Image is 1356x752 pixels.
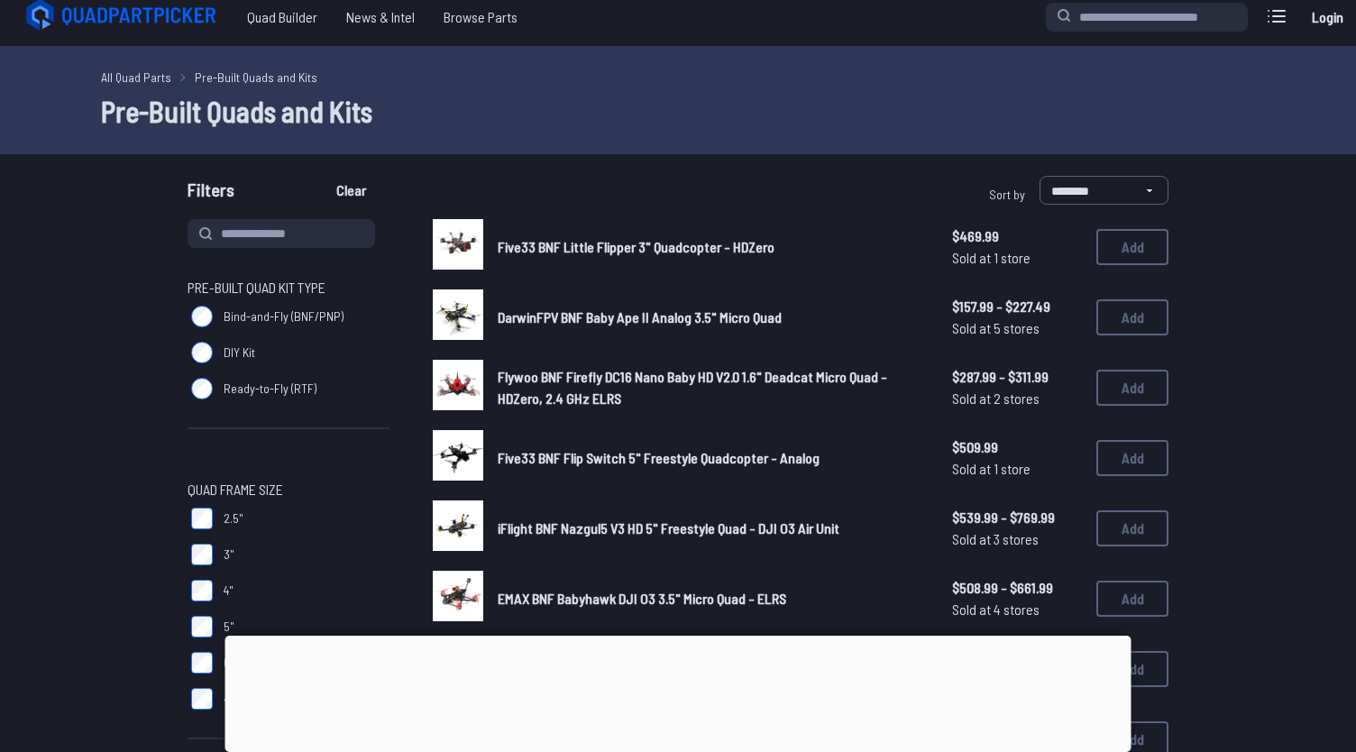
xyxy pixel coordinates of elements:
a: iFlight BNF Nazgul5 V3 HD 5" Freestyle Quad - DJI O3 Air Unit [498,518,923,539]
a: image [433,219,483,275]
button: Add [1096,299,1168,335]
input: Bind-and-Fly (BNF/PNP) [191,306,213,327]
img: image [433,571,483,621]
input: 3" [191,544,213,565]
span: $539.99 - $769.99 [952,507,1082,528]
span: 4" [224,582,234,600]
span: Sold at 4 stores [952,599,1082,620]
img: image [433,289,483,340]
span: Five33 BNF Flip Switch 5" Freestyle Quadcopter - Analog [498,449,820,466]
button: Add [1096,370,1168,406]
a: All Quad Parts [101,68,171,87]
span: Sold at 1 store [952,247,1082,269]
span: DIY Kit [224,344,255,362]
img: image [433,219,483,270]
a: image [433,289,483,345]
button: Clear [321,176,381,205]
img: image [433,500,483,551]
button: Add [1096,440,1168,476]
a: DarwinFPV BNF Baby Ape II Analog 3.5" Micro Quad [498,307,923,328]
a: image [433,430,483,486]
a: Pre-Built Quads and Kits [195,68,317,87]
span: Bind-and-Fly (BNF/PNP) [224,307,344,326]
span: 2.5" [224,509,243,527]
select: Sort by [1040,176,1168,205]
span: EMAX BNF Babyhawk DJI O3 3.5" Micro Quad - ELRS [498,590,786,607]
input: <2.5" [191,688,213,710]
span: DarwinFPV BNF Baby Ape II Analog 3.5" Micro Quad [498,308,782,326]
span: 5" [224,618,234,636]
input: 2.5" [191,508,213,529]
span: $469.99 [952,225,1082,247]
span: $157.99 - $227.49 [952,296,1082,317]
a: image [433,571,483,627]
input: 5" [191,616,213,637]
img: image [433,360,483,410]
span: Sold at 1 store [952,458,1082,480]
iframe: Advertisement [225,636,1132,747]
span: Sold at 2 stores [952,388,1082,409]
span: Ready-to-Fly (RTF) [224,380,316,398]
span: Sold at 3 stores [952,528,1082,550]
span: 3" [224,546,234,564]
span: Flywoo BNF Firefly DC16 Nano Baby HD V2.0 1.6" Deadcat Micro Quad - HDZero, 2.4 GHz ELRS [498,368,887,407]
a: EMAX BNF Babyhawk DJI O3 3.5" Micro Quad - ELRS [498,588,923,610]
input: Ready-to-Fly (RTF) [191,378,213,399]
button: Add [1096,229,1168,265]
span: Filters [188,176,234,212]
span: $509.99 [952,436,1082,458]
a: Five33 BNF Little Flipper 3" Quadcopter - HDZero [498,236,923,258]
span: $508.99 - $661.99 [952,577,1082,599]
button: Add [1096,651,1168,687]
input: DIY Kit [191,342,213,363]
span: iFlight BNF Nazgul5 V3 HD 5" Freestyle Quad - DJI O3 Air Unit [498,519,839,536]
button: Add [1096,510,1168,546]
input: 4" [191,580,213,601]
span: <2.5" [224,690,250,708]
a: Five33 BNF Flip Switch 5" Freestyle Quadcopter - Analog [498,447,923,469]
button: Add [1096,581,1168,617]
span: $287.99 - $311.99 [952,366,1082,388]
span: Sold at 5 stores [952,317,1082,339]
span: Quad Frame Size [188,479,283,500]
span: Five33 BNF Little Flipper 3" Quadcopter - HDZero [498,238,774,255]
h1: Pre-Built Quads and Kits [101,89,1255,133]
a: Flywoo BNF Firefly DC16 Nano Baby HD V2.0 1.6" Deadcat Micro Quad - HDZero, 2.4 GHz ELRS [498,366,923,409]
span: 6"+ [224,654,241,672]
input: 6"+ [191,652,213,674]
span: Sort by [989,187,1025,202]
span: Pre-Built Quad Kit Type [188,277,325,298]
img: image [433,430,483,481]
a: image [433,500,483,556]
a: image [433,360,483,416]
